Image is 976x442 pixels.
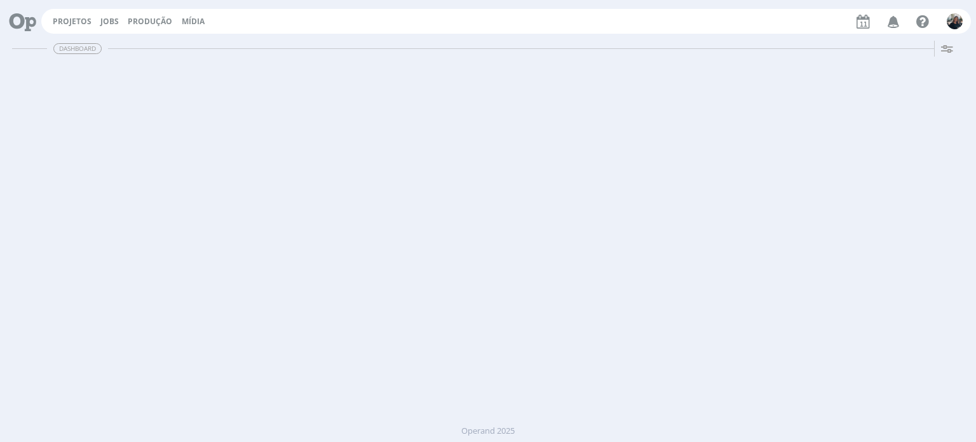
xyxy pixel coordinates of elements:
[946,10,963,32] button: M
[178,17,208,27] button: Mídia
[97,17,123,27] button: Jobs
[182,16,205,27] a: Mídia
[49,17,95,27] button: Projetos
[124,17,176,27] button: Produção
[947,13,963,29] img: M
[53,16,91,27] a: Projetos
[128,16,172,27] a: Produção
[100,16,119,27] a: Jobs
[53,43,102,54] span: Dashboard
